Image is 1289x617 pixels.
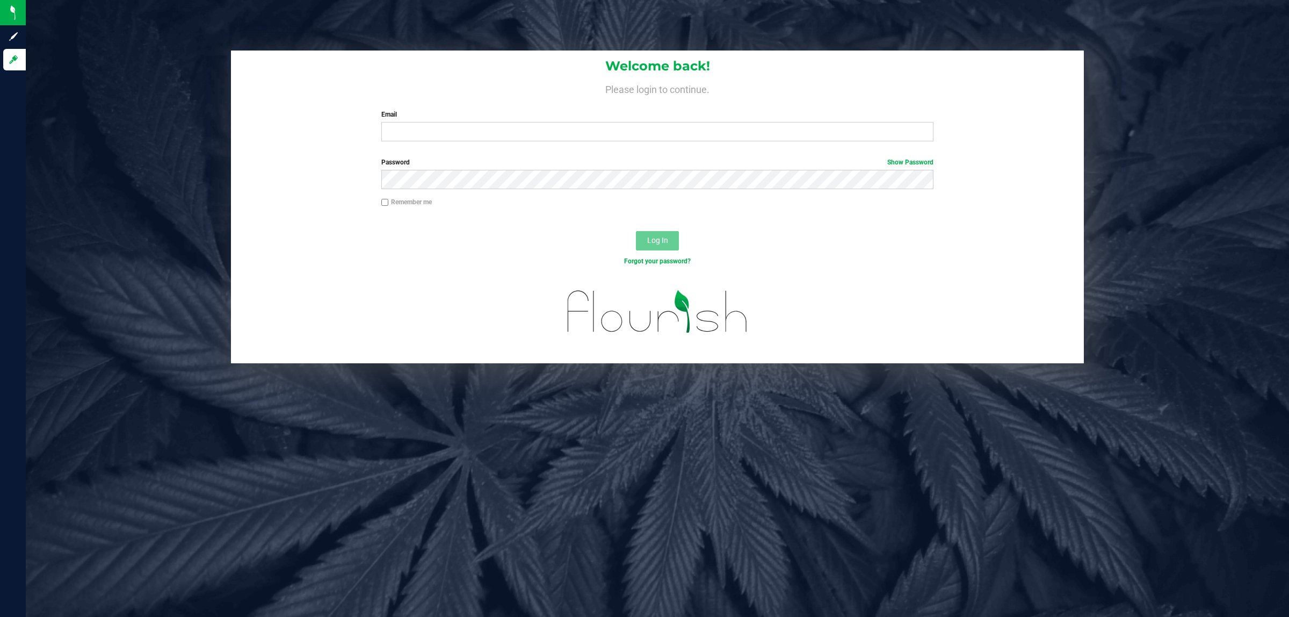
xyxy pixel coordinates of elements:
a: Forgot your password? [624,257,691,265]
span: Password [381,159,410,166]
inline-svg: Log in [8,54,19,65]
label: Email [381,110,934,119]
inline-svg: Sign up [8,31,19,42]
button: Log In [636,231,679,250]
img: flourish_logo.svg [551,277,764,346]
label: Remember me [381,197,432,207]
h1: Welcome back! [231,59,1084,73]
a: Show Password [887,159,933,166]
span: Log In [647,236,668,245]
h4: Please login to continue. [231,82,1084,95]
input: Remember me [381,199,389,206]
